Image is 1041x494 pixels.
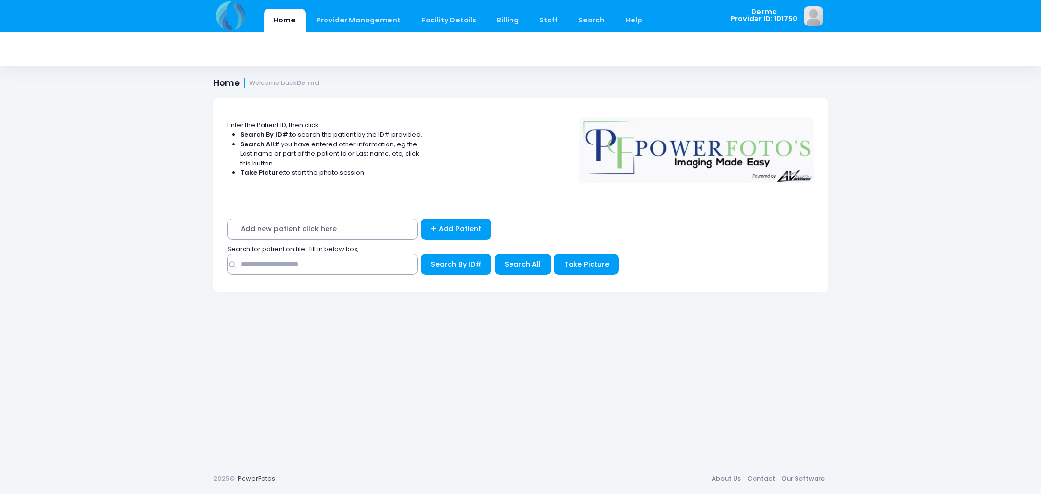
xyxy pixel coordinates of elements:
[731,8,797,22] span: Dermd Provider ID: 101750
[778,470,828,488] a: Our Software
[487,9,528,32] a: Billing
[227,121,319,130] span: Enter the Patient ID, then click
[240,168,423,178] li: to start the photo session.
[227,219,418,240] span: Add new patient click here
[238,474,275,483] a: PowerFotos
[213,78,320,88] h1: Home
[569,9,614,32] a: Search
[240,130,290,139] strong: Search By ID#:
[249,80,319,87] small: Welcome back
[264,9,306,32] a: Home
[431,259,482,269] span: Search By ID#
[709,470,744,488] a: About Us
[564,259,609,269] span: Take Picture
[554,254,619,275] button: Take Picture
[616,9,652,32] a: Help
[227,245,359,254] span: Search for patient on file : fill in below box;
[240,130,423,140] li: to search the patient by the ID# provided.
[505,259,541,269] span: Search All
[297,79,319,87] strong: Dermd
[530,9,568,32] a: Staff
[240,140,423,168] li: If you have entered other information, eg the Last name or part of the patient id or Last name, e...
[744,470,778,488] a: Contact
[240,168,284,177] strong: Take Picture:
[421,254,491,275] button: Search By ID#
[574,111,818,183] img: Logo
[240,140,276,149] strong: Search All:
[213,474,235,483] span: 2025©
[412,9,486,32] a: Facility Details
[307,9,410,32] a: Provider Management
[804,6,823,26] img: image
[421,219,491,240] a: Add Patient
[495,254,551,275] button: Search All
